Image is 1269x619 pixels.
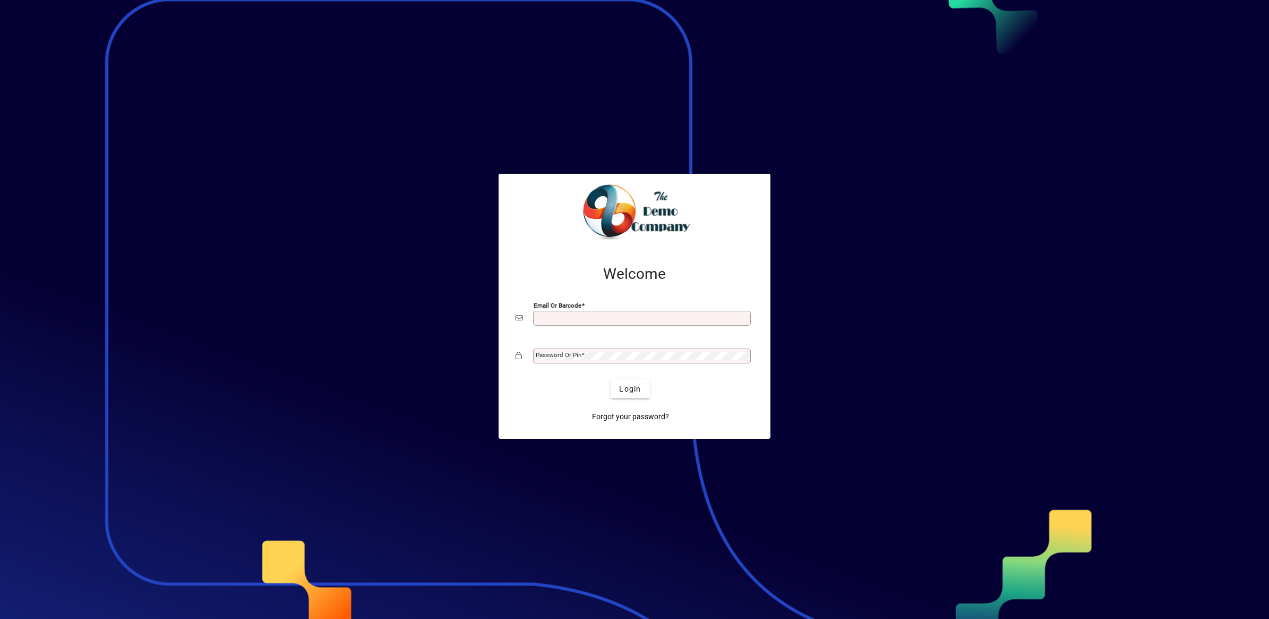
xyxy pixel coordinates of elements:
[611,379,649,398] button: Login
[588,407,673,426] a: Forgot your password?
[619,384,641,395] span: Login
[592,411,669,422] span: Forgot your password?
[534,302,581,309] mat-label: Email or Barcode
[516,265,753,283] h2: Welcome
[536,351,581,359] mat-label: Password or Pin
